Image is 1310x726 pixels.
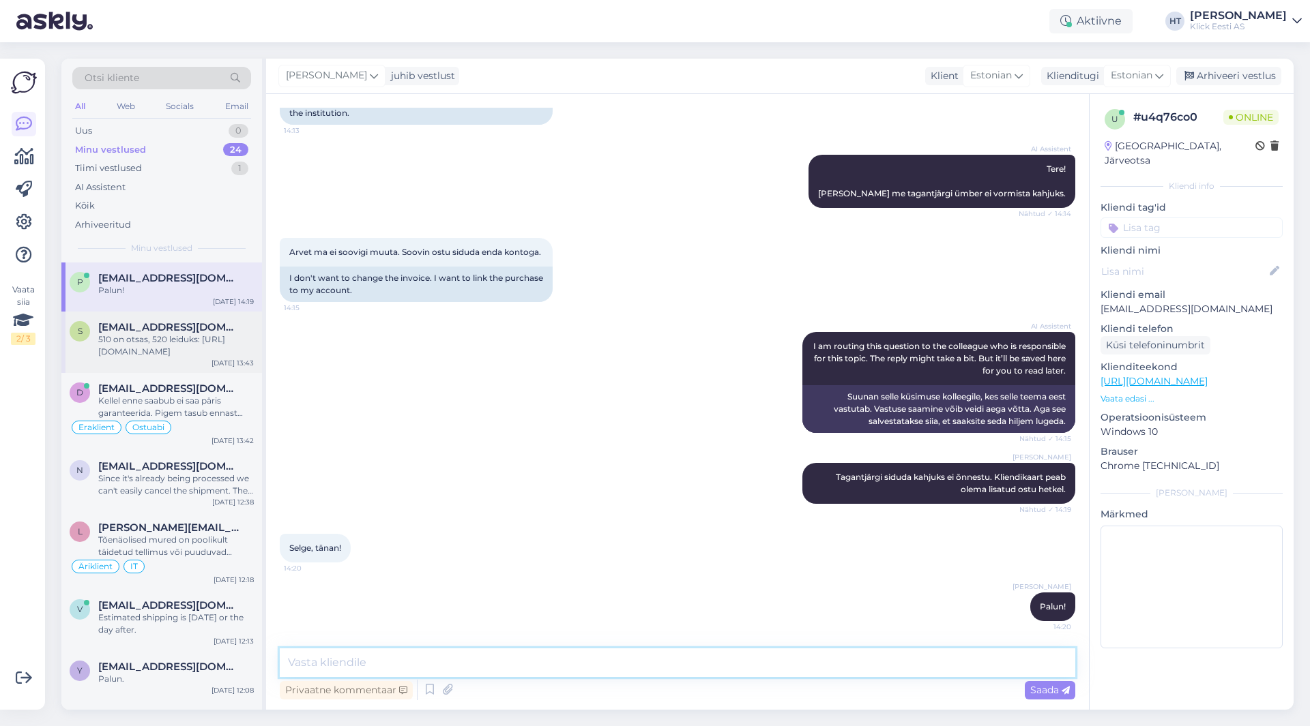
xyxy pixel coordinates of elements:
p: Kliendi tag'id [1101,200,1283,215]
div: Socials [163,97,196,115]
div: 24 [223,143,248,157]
span: Estonian [1111,68,1152,83]
div: Tõenäolised mured on poolikult täidetud tellimus või puuduvad õigused. Krediidi puhul võib samuti... [98,534,254,558]
div: [DATE] 12:08 [212,685,254,695]
div: Klient [925,69,959,83]
div: [GEOGRAPHIC_DATA], Järveotsa [1105,139,1255,168]
span: l [78,526,83,536]
div: [DATE] 14:19 [213,297,254,307]
div: [DATE] 12:38 [212,497,254,507]
p: [EMAIL_ADDRESS][DOMAIN_NAME] [1101,302,1283,316]
span: yllar.vorno@gmail.com [98,661,240,673]
div: AI Assistent [75,181,126,194]
span: Minu vestlused [131,242,192,254]
div: Estimated shipping is [DATE] or the day after. [98,611,254,636]
span: p [77,277,83,287]
div: Kliendi info [1101,180,1283,192]
span: I am routing this question to the colleague who is responsible for this topic. The reply might ta... [813,341,1068,376]
div: Email [222,97,251,115]
p: Märkmed [1101,507,1283,521]
div: 0 [229,124,248,138]
span: [PERSON_NAME] [1013,581,1071,592]
span: v [77,604,83,614]
div: Uus [75,124,92,138]
div: Arhiveeri vestlus [1176,67,1281,85]
div: Küsi telefoninumbrit [1101,336,1210,354]
p: Windows 10 [1101,425,1283,439]
span: Tagantjärgi siduda kahjuks ei õnnestu. Kliendikaart peab olema lisatud ostu hetkel. [836,472,1068,494]
div: Vaata siia [11,284,35,345]
div: All [72,97,88,115]
div: [DATE] 13:42 [212,436,254,446]
div: Kellel enne saabub ei saa päris garanteerida. Pigem tasub ennast järjekorras [PERSON_NAME], võima... [98,395,254,419]
span: [PERSON_NAME] [286,68,367,83]
span: n [76,465,83,475]
span: [PERSON_NAME] [1013,452,1071,462]
span: Eraklient [78,423,115,432]
span: AI Assistent [1020,321,1071,331]
span: Otsi kliente [85,71,139,85]
div: Kõik [75,199,95,213]
span: IT [130,562,138,571]
span: deemsongt@gmail.com [98,382,240,395]
a: [URL][DOMAIN_NAME] [1101,375,1208,387]
span: 14:15 [284,303,335,313]
p: Chrome [TECHNICAL_ID] [1101,459,1283,473]
span: Online [1223,110,1279,125]
span: Selge, tänan! [289,543,341,553]
span: 14:20 [1020,622,1071,632]
p: Klienditeekond [1101,360,1283,374]
div: [PERSON_NAME] [1101,487,1283,499]
div: 1 [231,162,248,175]
span: Nähtud ✓ 14:15 [1019,434,1071,444]
p: Operatsioonisüsteem [1101,410,1283,425]
div: HT [1165,12,1184,31]
span: 14:13 [284,125,335,136]
span: Saada [1030,684,1070,696]
div: 2 / 3 [11,333,35,345]
span: y [77,665,83,676]
span: Estonian [970,68,1012,83]
div: [DATE] 12:13 [214,636,254,646]
span: priitnurmoja@gmail.com [98,272,240,284]
div: Minu vestlused [75,143,146,157]
span: nikjj17@gmail.com [98,460,240,472]
div: Aktiivne [1049,9,1133,33]
p: Kliendi nimi [1101,243,1283,258]
span: veta@veta.ee [98,599,240,611]
span: Nähtud ✓ 14:19 [1019,504,1071,515]
input: Lisa nimi [1101,264,1267,279]
span: Äriklient [78,562,113,571]
div: I don't want to change the invoice. I want to link the purchase to my account. [280,267,553,302]
div: # u4q76co0 [1133,109,1223,125]
img: Askly Logo [11,70,37,95]
span: u [1111,114,1118,124]
div: Suunan selle küsimuse kolleegile, kes selle teema eest vastutab. Vastuse saamine võib veidi aega ... [802,385,1075,433]
span: 14:20 [284,563,335,573]
div: [PERSON_NAME] [1190,10,1287,21]
p: Vaata edasi ... [1101,393,1283,405]
input: Lisa tag [1101,217,1283,238]
div: Klick Eesti AS [1190,21,1287,32]
span: Ostuabi [132,423,164,432]
span: Palun! [1040,601,1066,611]
span: silvataevere@gmail.com [98,321,240,333]
p: Kliendi telefon [1101,322,1283,336]
div: Palun. [98,673,254,685]
div: juhib vestlust [385,69,455,83]
span: lauri@uusmaa.ee [98,521,240,534]
span: d [76,387,83,397]
div: Tiimi vestlused [75,162,142,175]
span: s [78,326,83,336]
div: [DATE] 12:18 [214,575,254,585]
div: 510 on otsas, 520 leiduks: [URL][DOMAIN_NAME] [98,333,254,358]
div: Arhiveeritud [75,218,131,232]
span: Arvet ma ei soovigi muuta. Soovin ostu siduda enda kontoga. [289,247,541,257]
a: [PERSON_NAME]Klick Eesti AS [1190,10,1302,32]
p: Brauser [1101,444,1283,459]
div: Since it's already being processed we can't easily cancel the shipment. The parcel is going to ar... [98,472,254,497]
div: [DATE] 13:43 [212,358,254,368]
div: Palun! [98,284,254,297]
div: Web [114,97,138,115]
div: Privaatne kommentaar [280,681,413,699]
